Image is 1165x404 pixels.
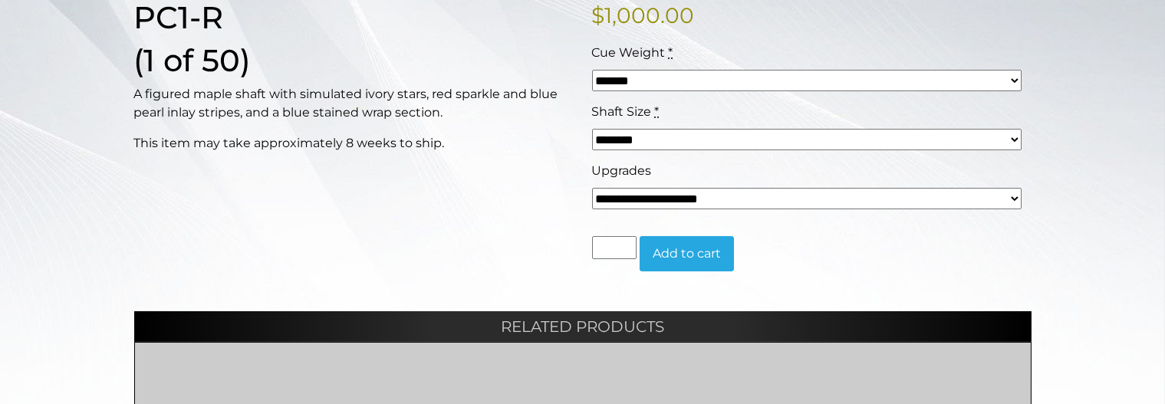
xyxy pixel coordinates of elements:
[134,42,574,79] h1: (1 of 50)
[669,45,673,60] abbr: required
[592,45,666,60] span: Cue Weight
[134,134,574,153] p: This item may take approximately 8 weeks to ship.
[134,85,574,122] p: A figured maple shaft with simulated ivory stars, red sparkle and blue pearl inlay stripes, and a...
[592,163,652,178] span: Upgrades
[592,104,652,119] span: Shaft Size
[592,2,695,28] bdi: 1,000.00
[134,311,1032,342] h2: Related products
[655,104,660,119] abbr: required
[592,2,605,28] span: $
[592,236,637,259] input: Product quantity
[640,236,734,271] button: Add to cart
